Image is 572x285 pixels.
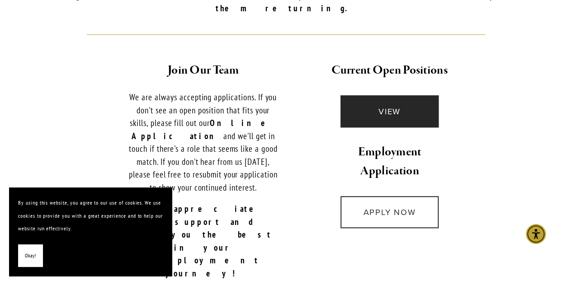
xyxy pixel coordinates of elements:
[9,187,172,276] section: Cookie banner
[18,196,163,235] p: By using this website, you agree to our use of cookies. We use cookies to provide you with a grea...
[131,117,286,141] strong: Online Application
[358,144,423,179] strong: Employment Application
[340,196,438,228] a: APPLY NOW
[25,249,36,262] span: Okay!
[128,91,278,194] p: We are always accepting applications. If you don't see an open position that fits your skills, pl...
[340,95,438,127] a: VIEW
[134,203,282,279] strong: We appreciate your support and wish you the best in your employment journey!
[168,62,239,78] strong: Join Our Team
[18,244,43,267] button: Okay!
[526,224,546,244] div: Accessibility Menu
[331,62,448,78] strong: Current Open Positions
